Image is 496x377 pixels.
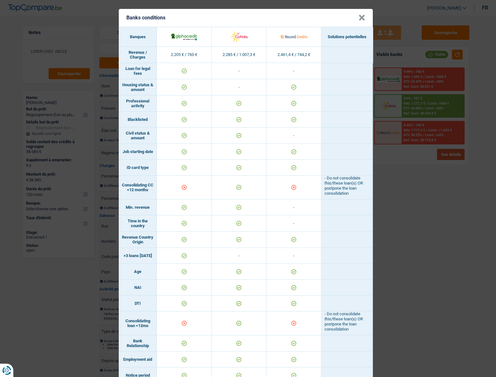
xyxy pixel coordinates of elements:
td: DTI [119,296,157,311]
td: Bank Relationship [119,335,157,352]
td: - [266,215,321,232]
td: - [212,248,267,264]
h5: Banks conditions [126,15,165,21]
button: Close [359,15,365,21]
td: >3 loans [DATE] [119,248,157,264]
th: Banques [119,27,157,47]
td: Job starting date [119,144,157,160]
td: 2.461,4 € / 744,2 € [266,47,321,63]
td: Min. revenue [119,199,157,215]
td: - Do not consolidate this/these loan(s) OR postpone the loan consolidation [321,176,373,199]
td: Age [119,264,157,280]
td: - [266,63,321,79]
td: - [266,199,321,215]
td: Revenue Country Origin [119,232,157,248]
td: 2.285 € / 1.007,3 € [212,47,267,63]
td: Professional activity [119,95,157,112]
td: Consolidating loan <12mo [119,311,157,335]
td: 2.205 € / 760 € [157,47,212,63]
td: Blacklisted [119,112,157,128]
img: Record Credits [280,30,307,44]
img: Cofidis [225,30,252,44]
td: Employment aid [119,352,157,367]
td: Revenus / Charges [119,47,157,63]
img: AlphaCredit [171,32,198,41]
td: Civil status & amount [119,128,157,144]
th: Solutions potentielles [321,27,373,47]
td: Housing status & amount [119,79,157,95]
td: - [266,128,321,144]
td: - [212,79,267,95]
td: - Do not consolidate this/these loan(s) OR postpone the loan consolidation [321,311,373,335]
td: - [212,63,267,79]
td: ID card type [119,160,157,176]
td: Consolidating CC <12 months [119,176,157,199]
td: Loan for legal fees [119,63,157,79]
td: Time in the country [119,215,157,232]
td: - [266,248,321,264]
td: NAI [119,280,157,296]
